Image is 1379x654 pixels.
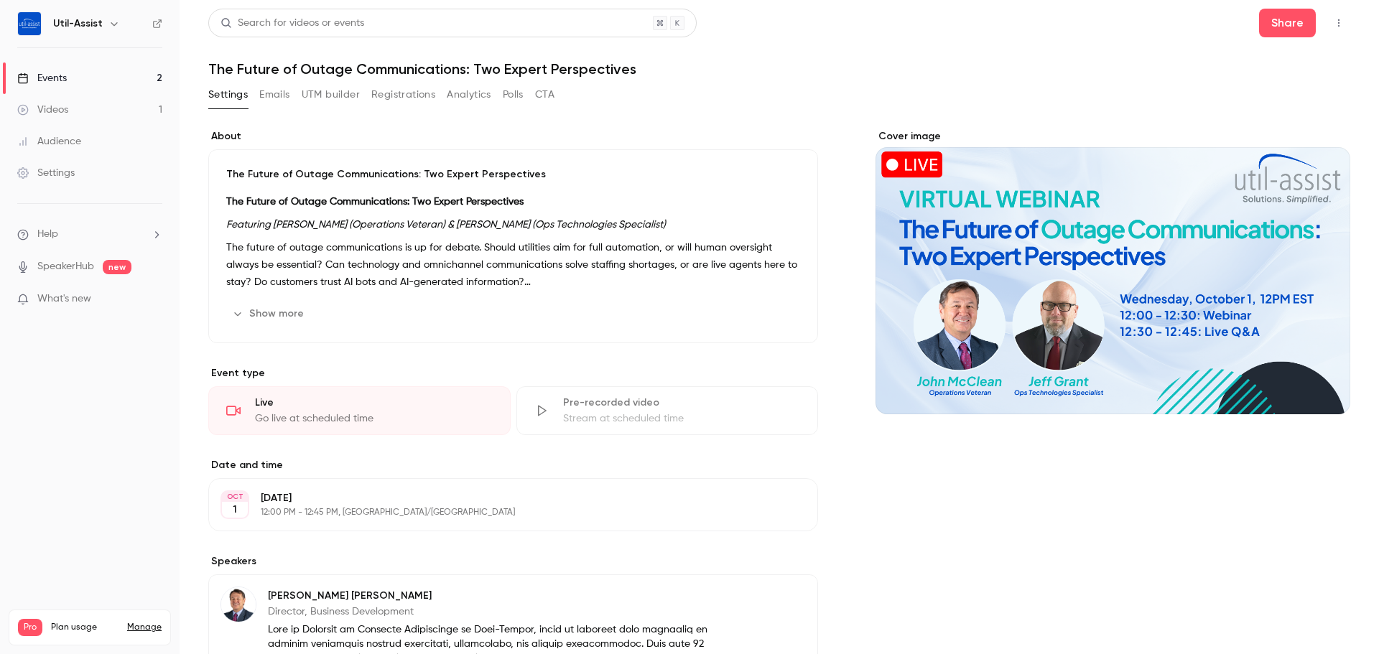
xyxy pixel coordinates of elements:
[37,259,94,274] a: SpeakerHub
[233,503,237,517] p: 1
[145,293,162,306] iframe: Noticeable Trigger
[18,12,41,35] img: Util-Assist
[220,16,364,31] div: Search for videos or events
[876,129,1350,414] section: Cover image
[563,396,801,410] div: Pre-recorded video
[51,622,119,633] span: Plan usage
[516,386,819,435] div: Pre-recorded videoStream at scheduled time
[17,134,81,149] div: Audience
[222,492,248,502] div: OCT
[17,71,67,85] div: Events
[208,386,511,435] div: LiveGo live at scheduled time
[226,167,800,182] p: The Future of Outage Communications: Two Expert Perspectives
[1259,9,1316,37] button: Share
[208,458,818,472] label: Date and time
[226,239,800,291] p: The future of outage communications is up for debate. Should utilities aim for full automation, o...
[208,60,1350,78] h1: The Future of Outage Communications: Two Expert Perspectives
[226,197,524,207] strong: The Future of Outage Communications: Two Expert Perspectives
[18,619,42,636] span: Pro
[103,260,131,274] span: new
[37,227,58,242] span: Help
[208,366,818,380] p: Event type
[127,622,162,633] a: Manage
[226,302,312,325] button: Show more
[268,589,725,603] p: [PERSON_NAME] [PERSON_NAME]
[447,83,491,106] button: Analytics
[255,411,493,426] div: Go live at scheduled time
[371,83,435,106] button: Registrations
[255,396,493,410] div: Live
[259,83,289,106] button: Emails
[226,220,666,230] em: Featuring [PERSON_NAME] (Operations Veteran) & [PERSON_NAME] (Ops Technologies Specialist)
[53,17,103,31] h6: Util-Assist
[261,491,742,505] p: [DATE]
[208,83,248,106] button: Settings
[37,291,91,307] span: What's new
[208,554,818,569] label: Speakers
[302,83,360,106] button: UTM builder
[208,129,818,144] label: About
[876,129,1350,144] label: Cover image
[268,604,725,619] p: Director, Business Development
[261,507,742,518] p: 12:00 PM - 12:45 PM, [GEOGRAPHIC_DATA]/[GEOGRAPHIC_DATA]
[17,227,162,242] li: help-dropdown-opener
[17,166,75,180] div: Settings
[221,587,256,622] img: John McClean
[17,103,68,117] div: Videos
[563,411,801,426] div: Stream at scheduled time
[535,83,554,106] button: CTA
[503,83,524,106] button: Polls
